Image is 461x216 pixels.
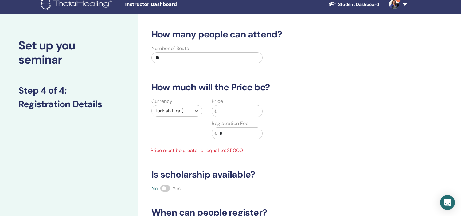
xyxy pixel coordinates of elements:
[214,130,217,137] span: ₺
[151,45,189,52] label: Number of Seats
[148,169,396,180] h3: Is scholarship available?
[329,2,336,7] img: graduation-cap-white.svg
[18,85,120,96] h3: Step 4 of 4 :
[440,195,455,210] div: Open Intercom Messenger
[212,98,223,105] label: Price
[148,82,396,93] h3: How much will the Price be?
[151,185,158,192] span: No
[151,98,172,105] label: Currency
[147,147,267,154] span: Price must be greater or equal to: 35000
[214,108,217,115] span: ₺
[148,29,396,40] h3: How many people can attend?
[18,39,120,67] h2: Set up you seminar
[212,120,248,127] label: Registration Fee
[173,185,181,192] span: Yes
[125,1,217,8] span: Instructor Dashboard
[18,99,120,110] h3: Registration Details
